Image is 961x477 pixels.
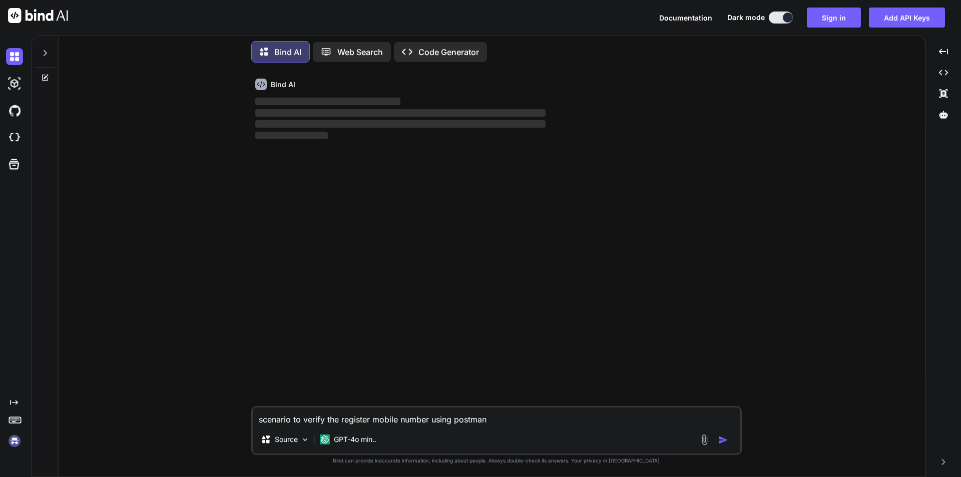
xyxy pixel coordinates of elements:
img: githubDark [6,102,23,119]
img: icon [718,435,728,445]
span: Dark mode [727,13,765,23]
img: darkChat [6,48,23,65]
span: Documentation [659,14,712,22]
img: signin [6,432,23,449]
span: ‌ [255,98,400,105]
span: ‌ [255,132,328,139]
img: Pick Models [301,435,309,444]
p: Bind AI [274,46,301,58]
h6: Bind AI [271,80,295,90]
button: Add API Keys [869,8,945,28]
p: GPT-4o min.. [334,434,376,444]
p: Bind can provide inaccurate information, including about people. Always double-check its answers.... [251,457,742,464]
p: Web Search [337,46,383,58]
img: darkAi-studio [6,75,23,92]
span: ‌ [255,120,546,128]
p: Source [275,434,298,444]
button: Documentation [659,13,712,23]
img: GPT-4o mini [320,434,330,444]
span: ‌ [255,109,546,117]
p: Code Generator [418,46,479,58]
img: cloudideIcon [6,129,23,146]
img: attachment [699,434,710,445]
button: Sign in [807,8,861,28]
img: Bind AI [8,8,68,23]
